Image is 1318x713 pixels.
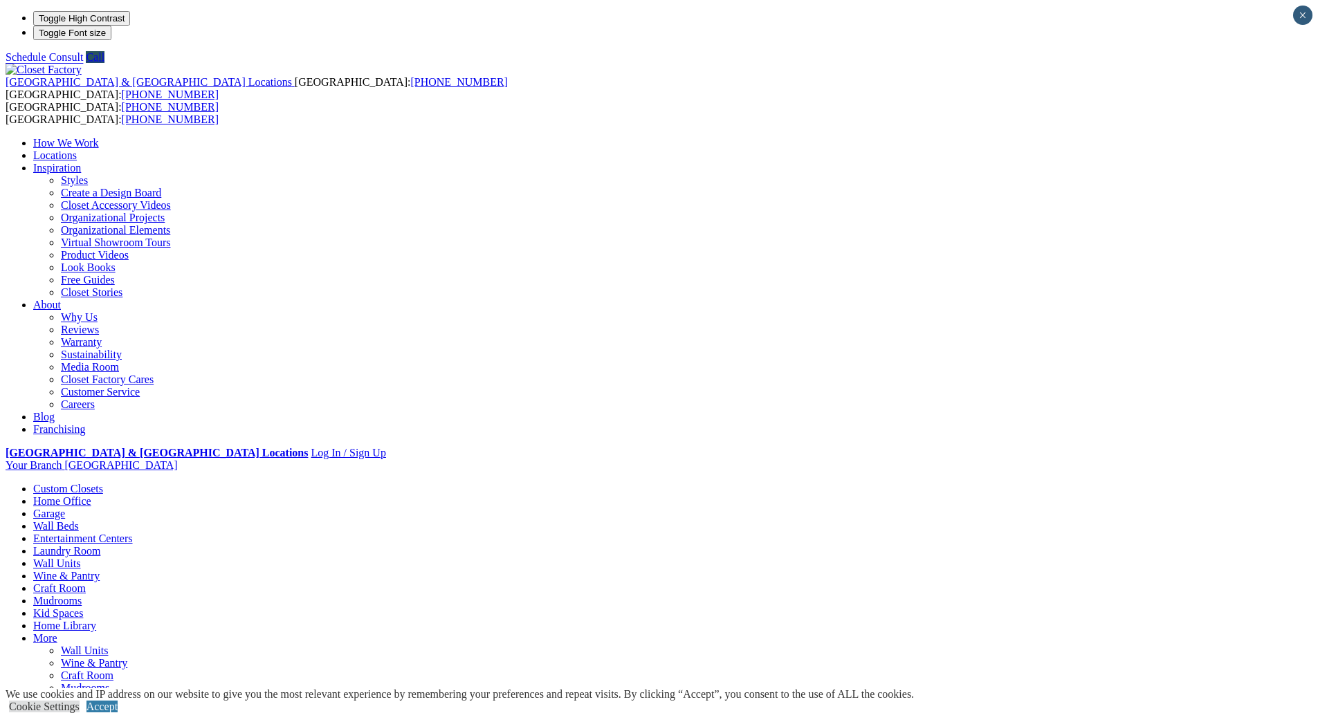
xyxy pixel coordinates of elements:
[6,64,82,76] img: Closet Factory
[64,459,177,471] span: [GEOGRAPHIC_DATA]
[33,508,65,519] a: Garage
[61,174,88,186] a: Styles
[33,137,99,149] a: How We Work
[33,26,111,40] button: Toggle Font size
[61,361,119,373] a: Media Room
[61,249,129,261] a: Product Videos
[33,483,103,494] a: Custom Closets
[311,447,385,459] a: Log In / Sign Up
[33,520,79,532] a: Wall Beds
[61,645,108,656] a: Wall Units
[6,76,295,88] a: [GEOGRAPHIC_DATA] & [GEOGRAPHIC_DATA] Locations
[39,13,125,24] span: Toggle High Contrast
[6,101,219,125] span: [GEOGRAPHIC_DATA]: [GEOGRAPHIC_DATA]:
[33,545,100,557] a: Laundry Room
[33,607,83,619] a: Kid Spaces
[122,89,219,100] a: [PHONE_NUMBER]
[33,620,96,631] a: Home Library
[61,237,171,248] a: Virtual Showroom Tours
[61,349,122,360] a: Sustainability
[6,459,62,471] span: Your Branch
[33,557,80,569] a: Wall Units
[86,51,104,63] a: Call
[61,336,102,348] a: Warranty
[61,373,154,385] a: Closet Factory Cares
[61,261,116,273] a: Look Books
[61,212,165,223] a: Organizational Projects
[6,447,308,459] a: [GEOGRAPHIC_DATA] & [GEOGRAPHIC_DATA] Locations
[33,533,133,544] a: Entertainment Centers
[410,76,507,88] a: [PHONE_NUMBER]
[33,495,91,507] a: Home Office
[61,657,127,669] a: Wine & Pantry
[6,688,914,701] div: We use cookies and IP address on our website to give you the most relevant experience by remember...
[6,76,292,88] span: [GEOGRAPHIC_DATA] & [GEOGRAPHIC_DATA] Locations
[33,632,57,644] a: More menu text will display only on big screen
[86,701,118,712] a: Accept
[61,682,109,694] a: Mudrooms
[33,299,61,311] a: About
[39,28,106,38] span: Toggle Font size
[33,582,86,594] a: Craft Room
[33,423,86,435] a: Franchising
[33,149,77,161] a: Locations
[61,311,98,323] a: Why Us
[9,701,80,712] a: Cookie Settings
[122,101,219,113] a: [PHONE_NUMBER]
[61,669,113,681] a: Craft Room
[61,324,99,335] a: Reviews
[33,570,100,582] a: Wine & Pantry
[6,51,83,63] a: Schedule Consult
[6,76,508,100] span: [GEOGRAPHIC_DATA]: [GEOGRAPHIC_DATA]:
[33,411,55,423] a: Blog
[122,113,219,125] a: [PHONE_NUMBER]
[61,224,170,236] a: Organizational Elements
[33,162,81,174] a: Inspiration
[61,286,122,298] a: Closet Stories
[61,199,171,211] a: Closet Accessory Videos
[33,11,130,26] button: Toggle High Contrast
[33,595,82,606] a: Mudrooms
[61,386,140,398] a: Customer Service
[61,187,161,198] a: Create a Design Board
[61,274,115,286] a: Free Guides
[6,459,178,471] a: Your Branch [GEOGRAPHIC_DATA]
[61,398,95,410] a: Careers
[1293,6,1312,25] button: Close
